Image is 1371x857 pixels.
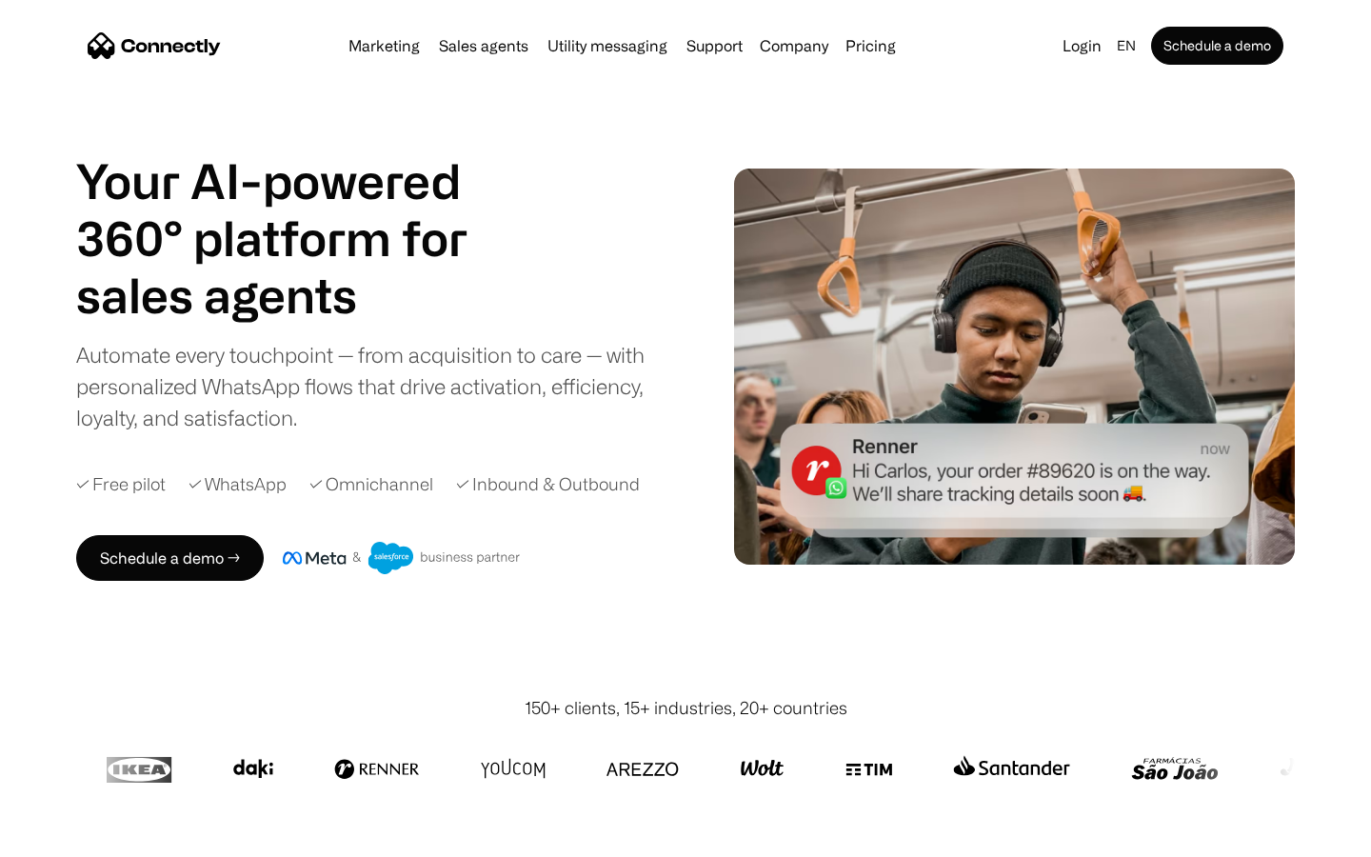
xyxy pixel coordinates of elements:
[76,339,676,433] div: Automate every touchpoint — from acquisition to care — with personalized WhatsApp flows that driv...
[76,471,166,497] div: ✓ Free pilot
[760,32,828,59] div: Company
[525,695,847,721] div: 150+ clients, 15+ industries, 20+ countries
[838,38,904,53] a: Pricing
[283,542,521,574] img: Meta and Salesforce business partner badge.
[76,152,514,267] h1: Your AI-powered 360° platform for
[1055,32,1109,59] a: Login
[38,824,114,850] ul: Language list
[540,38,675,53] a: Utility messaging
[679,38,750,53] a: Support
[19,822,114,850] aside: Language selected: English
[76,267,514,324] h1: sales agents
[341,38,427,53] a: Marketing
[1151,27,1283,65] a: Schedule a demo
[76,535,264,581] a: Schedule a demo →
[189,471,287,497] div: ✓ WhatsApp
[1117,32,1136,59] div: en
[309,471,433,497] div: ✓ Omnichannel
[456,471,640,497] div: ✓ Inbound & Outbound
[431,38,536,53] a: Sales agents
